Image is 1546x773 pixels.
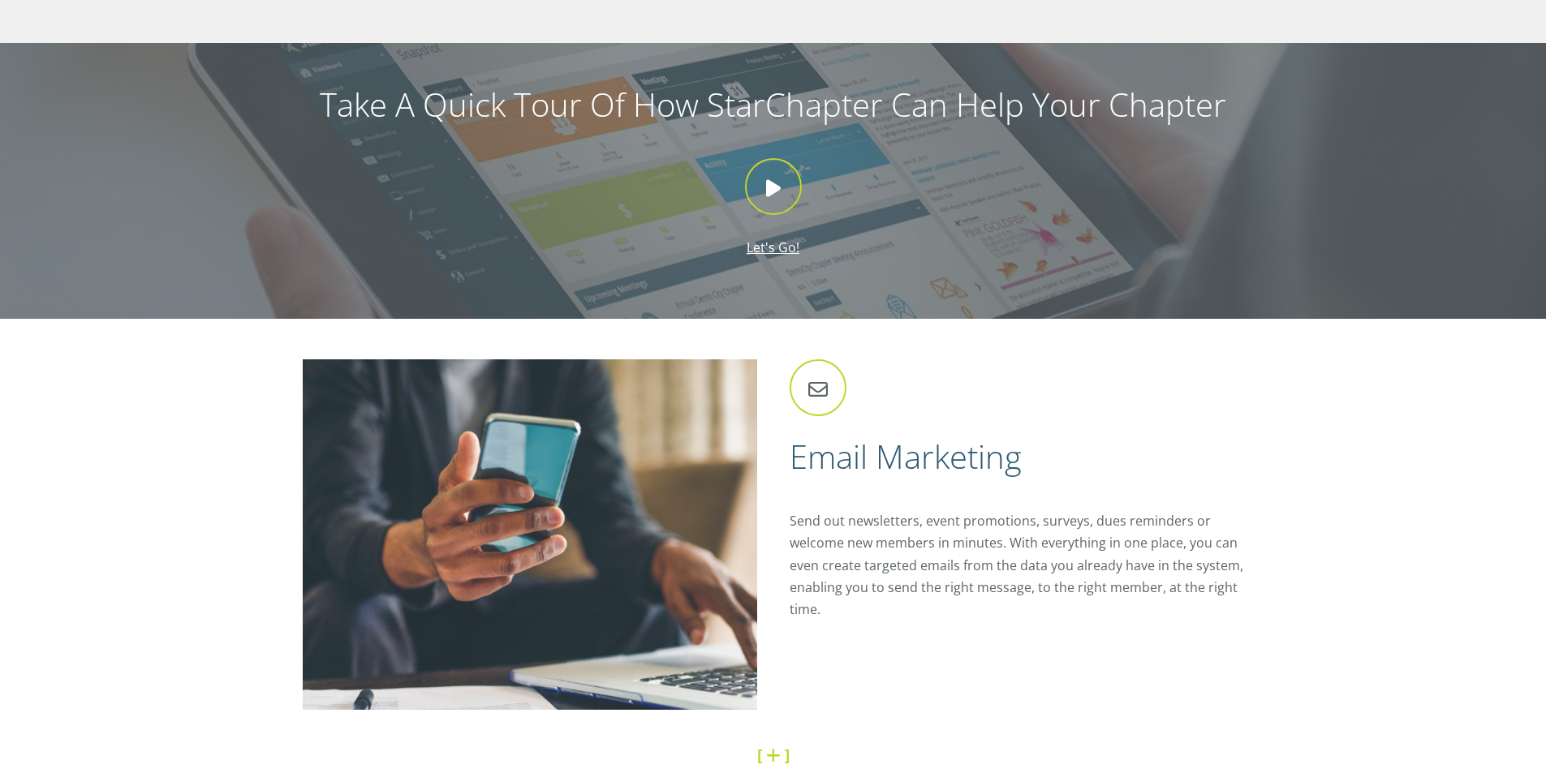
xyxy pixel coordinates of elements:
[303,359,757,710] img: Communication
[757,744,762,766] strong: [
[16,84,1530,126] h2: Take A Quick Tour Of How StarChapter Can Help Your Chapter
[745,176,802,256] a: Let's Go!
[790,510,1244,621] p: Send out newsletters, event promotions, surveys, dues reminders or welcome new members in minutes...
[785,744,790,766] strong: ]
[790,436,1244,478] h2: Email Marketing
